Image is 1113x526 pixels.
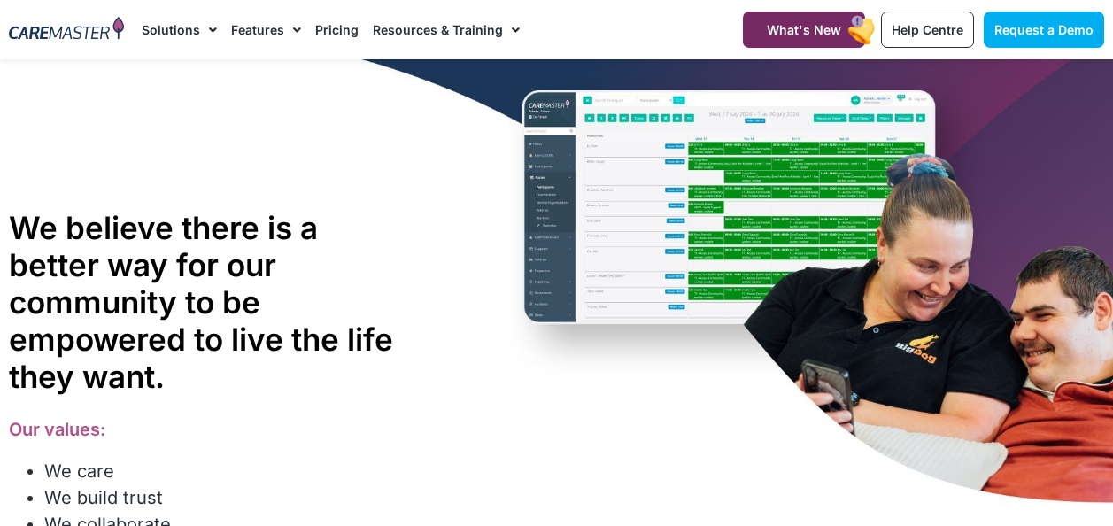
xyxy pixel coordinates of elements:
[881,12,974,48] a: Help Centre
[994,22,1094,37] span: Request a Demo
[44,484,403,511] li: We build trust
[743,12,865,48] a: What's New
[9,17,124,43] img: CareMaster Logo
[9,419,403,440] h3: Our values:
[9,209,403,395] h1: We believe there is a better way for our community to be empowered to live the life they want.
[892,22,963,37] span: Help Centre
[767,22,841,37] span: What's New
[44,458,403,484] li: We care
[984,12,1104,48] a: Request a Demo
